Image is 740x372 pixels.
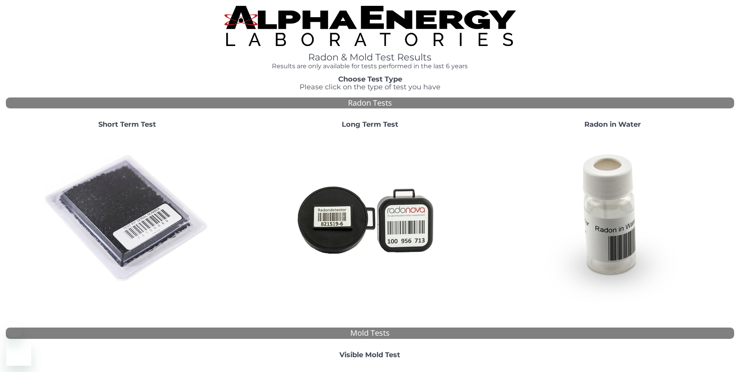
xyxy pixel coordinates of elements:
[338,75,402,83] strong: Choose Test Type
[224,6,516,46] img: TightCrop.jpg
[529,135,697,303] img: RadoninWater.jpg
[339,351,400,359] strong: Visible Mold Test
[6,322,22,338] iframe: Close message
[98,120,156,129] strong: Short Term Test
[584,120,641,129] strong: Radon in Water
[342,120,398,129] strong: Long Term Test
[286,135,454,303] img: Radtrak2vsRadtrak3.jpg
[224,63,516,70] h4: Results are only available for tests performed in the last 6 years
[300,83,440,91] span: Please click on the type of test you have
[6,328,734,339] div: Mold Tests
[224,52,516,62] h1: Radon & Mold Test Results
[6,97,734,109] div: Radon Tests
[6,341,31,366] iframe: Button to launch messaging window
[43,135,211,303] img: ShortTerm.jpg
